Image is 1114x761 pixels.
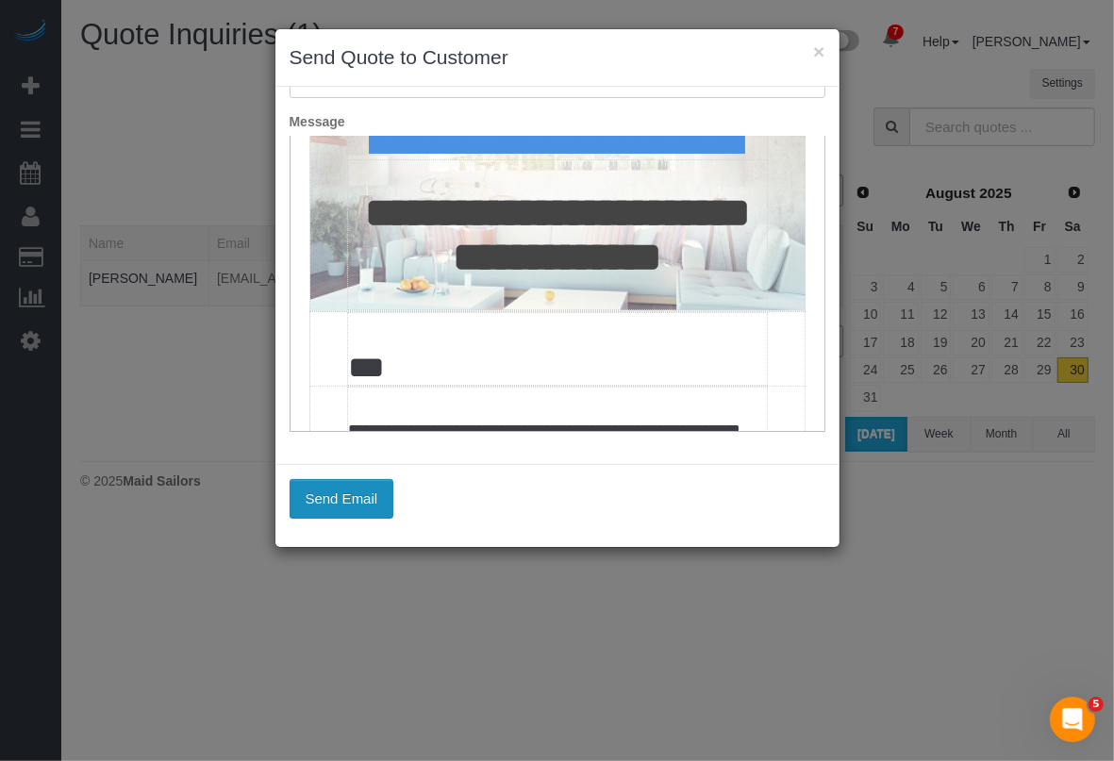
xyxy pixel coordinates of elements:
button: Send Email [290,479,394,519]
iframe: Intercom live chat [1050,697,1095,742]
iframe: Rich Text Editor, editor1 [291,137,824,431]
h3: Send Quote to Customer [290,43,825,72]
label: Message [275,112,840,131]
span: 5 [1089,697,1104,712]
button: × [813,41,824,61]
